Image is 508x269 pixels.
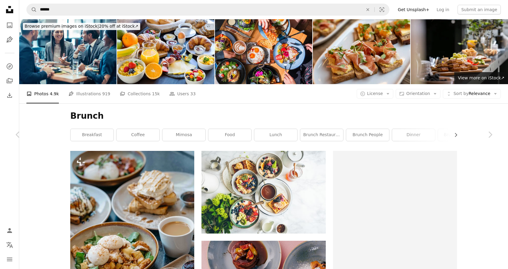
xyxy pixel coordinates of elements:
img: breakfast table [117,19,214,84]
img: Tasty pastry at business event catering buffet. Coffee break, catering a business meeting. [411,19,508,84]
span: Sort by [453,91,468,96]
a: Log in / Sign up [4,225,16,237]
a: brunch restaurant [300,129,343,141]
img: Enjoying a brunch together. [215,19,312,84]
a: Users 33 [169,84,196,103]
a: breakfast [71,129,113,141]
a: fruit salad on gray bowls [201,189,325,195]
a: brunch people [346,129,389,141]
a: mimosa [162,129,205,141]
a: Browse premium images on iStock|20% off at iStock↗ [19,19,144,34]
button: Sort byRelevance [443,89,501,99]
a: Get Unsplash+ [394,5,433,14]
button: Orientation [396,89,440,99]
a: brunch friends [438,129,481,141]
span: Browse premium images on iStock | [25,24,99,29]
span: 20% off at iStock ↗ [25,24,138,29]
button: Clear [361,4,374,15]
button: scroll list to the right [450,129,457,141]
button: License [357,89,394,99]
a: Download History [4,89,16,101]
a: lunch [254,129,297,141]
a: View more on iStock↗ [454,72,508,84]
img: fruit salad on gray bowls [201,151,325,234]
a: Next [472,106,508,164]
button: Search Unsplash [27,4,37,15]
span: 919 [102,90,110,97]
a: Illustrations 919 [68,84,110,103]
a: Illustrations [4,34,16,46]
button: Submit an image [458,5,501,14]
a: a table topped with plates of food and cups of coffee [70,241,194,246]
span: Orientation [406,91,430,96]
img: Business talk over lunch [19,19,116,84]
a: Collections [4,75,16,87]
span: View more on iStock ↗ [458,75,504,80]
a: Collections 15k [120,84,160,103]
span: 15k [152,90,160,97]
a: Explore [4,60,16,72]
a: coffee [116,129,159,141]
button: Language [4,239,16,251]
span: Relevance [453,91,490,97]
a: Photos [4,19,16,31]
a: food [208,129,251,141]
img: Bruschetta with sourdough bread, scrambled eggs and prosciutto [313,19,410,84]
h1: Brunch [70,111,457,121]
a: Log in [433,5,453,14]
span: License [367,91,383,96]
button: Visual search [375,4,389,15]
span: 33 [190,90,196,97]
button: Menu [4,253,16,265]
a: dinner [392,129,435,141]
form: Find visuals sitewide [26,4,389,16]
